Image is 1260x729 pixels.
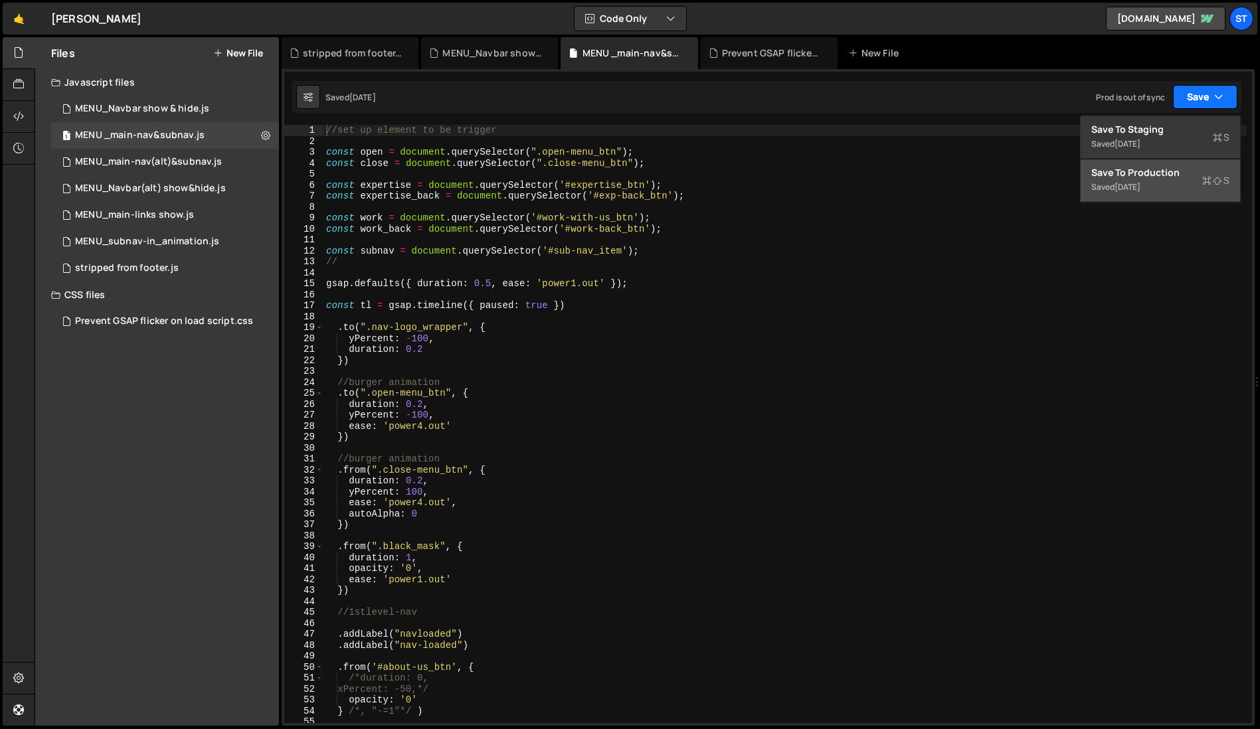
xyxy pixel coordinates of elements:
[1091,136,1229,152] div: Saved
[284,311,323,323] div: 18
[722,46,822,60] div: Prevent GSAP flicker on load script.css
[303,46,403,60] div: stripped from footer.js
[284,224,323,235] div: 10
[284,191,323,202] div: 7
[284,410,323,421] div: 27
[284,234,323,246] div: 11
[284,563,323,574] div: 41
[284,651,323,662] div: 49
[284,322,323,333] div: 19
[284,366,323,377] div: 23
[284,268,323,279] div: 14
[75,315,253,327] div: Prevent GSAP flicker on load script.css
[284,596,323,607] div: 44
[1202,174,1229,187] span: S
[284,158,323,169] div: 4
[284,432,323,443] div: 29
[284,585,323,596] div: 43
[1115,138,1140,149] div: [DATE]
[848,46,904,60] div: New File
[284,212,323,224] div: 9
[284,202,323,213] div: 8
[1229,7,1253,31] a: St
[284,530,323,542] div: 38
[349,92,376,103] div: [DATE]
[284,246,323,257] div: 12
[284,289,323,301] div: 16
[35,69,279,96] div: Javascript files
[284,519,323,530] div: 37
[75,236,219,248] div: MENU_subnav-in_animation.js
[284,552,323,564] div: 40
[284,300,323,311] div: 17
[62,131,70,142] span: 1
[213,48,263,58] button: New File
[284,475,323,487] div: 33
[284,629,323,640] div: 47
[284,256,323,268] div: 13
[284,662,323,673] div: 50
[51,149,279,175] div: 16445/45701.js
[35,282,279,308] div: CSS files
[1115,181,1140,193] div: [DATE]
[284,487,323,498] div: 34
[284,607,323,618] div: 45
[51,11,141,27] div: [PERSON_NAME]
[284,377,323,388] div: 24
[1081,159,1240,202] button: Save to ProductionS Saved[DATE]
[284,147,323,158] div: 3
[75,209,194,221] div: MENU_main-links show.js
[284,344,323,355] div: 21
[325,92,376,103] div: Saved
[75,183,226,195] div: MENU_Navbar(alt) show&hide.js
[284,453,323,465] div: 31
[1091,179,1229,195] div: Saved
[284,465,323,476] div: 32
[75,262,179,274] div: stripped from footer.js
[1173,85,1237,109] button: Save
[284,574,323,586] div: 42
[284,125,323,136] div: 1
[284,716,323,728] div: 55
[284,399,323,410] div: 26
[575,7,686,31] button: Code Only
[1213,131,1229,144] span: S
[1091,166,1229,179] div: Save to Production
[284,421,323,432] div: 28
[1106,7,1225,31] a: [DOMAIN_NAME]
[51,175,279,202] div: 16445/45696.js
[583,46,682,60] div: MENU _main-nav&subnav.js
[284,706,323,717] div: 54
[284,673,323,684] div: 51
[284,694,323,706] div: 53
[284,509,323,520] div: 36
[284,169,323,180] div: 5
[284,278,323,289] div: 15
[1091,123,1229,136] div: Save to Staging
[51,308,279,335] div: 16445/45833.css
[3,3,35,35] a: 🤙
[284,684,323,695] div: 52
[284,640,323,651] div: 48
[51,202,279,228] div: 16445/44745.js
[75,129,205,141] div: MENU _main-nav&subnav.js
[51,46,75,60] h2: Files
[75,103,209,115] div: MENU_Navbar show & hide.js
[75,156,222,168] div: MENU_main-nav(alt)&subnav.js
[51,255,279,282] div: 16445/45872.js
[51,96,279,122] div: 16445/44544.js
[284,541,323,552] div: 39
[51,122,279,149] div: 16445/45050.js
[284,333,323,345] div: 20
[284,180,323,191] div: 6
[284,355,323,366] div: 22
[284,388,323,399] div: 25
[284,497,323,509] div: 35
[284,618,323,629] div: 46
[1096,92,1165,103] div: Prod is out of sync
[51,228,279,255] div: 16445/44754.js
[284,443,323,454] div: 30
[1081,116,1240,159] button: Save to StagingS Saved[DATE]
[284,136,323,147] div: 2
